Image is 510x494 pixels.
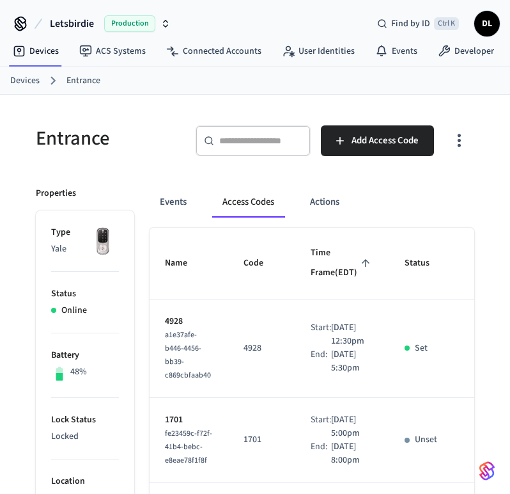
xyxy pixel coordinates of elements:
p: 4928 [243,342,280,355]
p: Yale [51,243,119,256]
span: Production [104,15,155,32]
a: Devices [3,40,69,63]
span: Add Access Code [352,132,419,149]
p: Locked [51,430,119,443]
a: Events [365,40,428,63]
p: 48% [70,365,87,379]
div: End: [311,348,331,375]
span: Name [165,253,204,273]
div: Find by IDCtrl K [367,12,469,35]
a: Devices [10,74,40,88]
div: Start: [311,321,331,348]
span: Time Frame(EDT) [311,243,374,283]
p: 4928 [165,315,213,328]
p: Unset [415,433,437,447]
span: a1e37afe-b446-4456-bb39-c869cbfaab40 [165,330,211,381]
p: Set [415,342,428,355]
button: Events [150,187,197,218]
a: Connected Accounts [156,40,272,63]
p: 1701 [165,413,213,427]
span: fe23459c-f72f-41b4-bebc-e8eae78f1f8f [165,428,212,466]
a: User Identities [272,40,365,63]
p: [DATE] 12:30pm [331,321,374,348]
div: ant example [150,187,475,218]
span: Find by ID [391,17,430,30]
p: Properties [36,187,76,200]
img: SeamLogoGradient.69752ec5.svg [479,461,495,481]
span: Code [243,253,280,273]
button: Access Codes [212,187,284,218]
div: Start: [311,413,331,440]
span: Ctrl K [434,17,459,30]
a: ACS Systems [69,40,156,63]
span: Letsbirdie [50,16,94,31]
p: [DATE] 8:00pm [331,440,374,467]
p: Battery [51,349,119,362]
h5: Entrance [36,125,180,152]
p: [DATE] 5:30pm [331,348,374,375]
span: Status [405,253,446,273]
p: Online [61,304,87,317]
span: DL [475,12,498,35]
img: Yale Assure Touchscreen Wifi Smart Lock, Satin Nickel, Front [87,226,119,258]
button: Add Access Code [321,125,434,156]
p: Type [51,226,119,239]
a: Developer [428,40,504,63]
p: Location [51,475,119,488]
button: Actions [300,187,350,218]
button: DL [474,11,500,36]
p: Status [51,287,119,301]
div: End: [311,440,331,467]
p: [DATE] 5:00pm [331,413,374,440]
p: Lock Status [51,413,119,427]
a: Entrance [66,74,100,88]
p: 1701 [243,433,280,447]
